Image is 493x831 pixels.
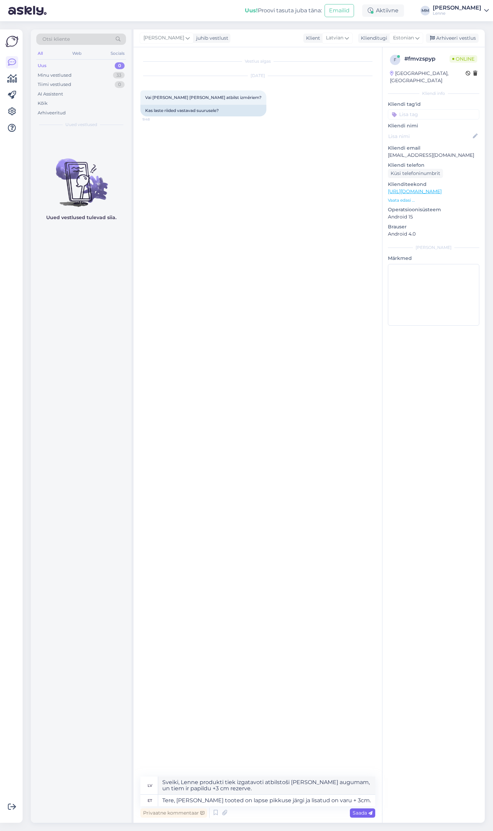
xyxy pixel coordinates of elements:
a: [PERSON_NAME]Lenne [433,5,489,16]
div: 33 [113,72,125,79]
div: Tiimi vestlused [38,81,71,88]
p: Android 4.0 [388,230,479,238]
div: Klient [303,35,320,42]
div: Lenne [433,11,481,16]
p: Kliendi email [388,144,479,152]
div: Privaatne kommentaar [140,808,207,818]
p: Kliendi tag'id [388,101,479,108]
div: Socials [109,49,126,58]
p: Märkmed [388,255,479,262]
button: Emailid [325,4,354,17]
div: Kliendi info [388,90,479,97]
p: Uued vestlused tulevad siia. [46,214,116,221]
textarea: Tere, [PERSON_NAME] tooted on lapse pikkuse järgi ja lisatud on varu + 3cm. [158,795,375,806]
p: Vaata edasi ... [388,197,479,203]
div: All [36,49,44,58]
p: Android 15 [388,213,479,221]
span: Latvian [326,34,343,42]
p: Klienditeekond [388,181,479,188]
p: Brauser [388,223,479,230]
span: Saada [353,810,372,816]
div: 0 [115,81,125,88]
div: Minu vestlused [38,72,72,79]
div: [PERSON_NAME] [433,5,481,11]
div: Vestlus algas [140,58,375,64]
div: # fmvzspyp [404,55,450,63]
div: Arhiveeri vestlus [426,34,479,43]
div: juhib vestlust [193,35,228,42]
div: AI Assistent [38,91,63,98]
span: Otsi kliente [42,36,70,43]
div: Klienditugi [358,35,387,42]
div: Kõik [38,100,48,107]
span: Online [450,55,477,63]
div: Arhiveeritud [38,110,66,116]
input: Lisa tag [388,109,479,119]
p: Kliendi telefon [388,162,479,169]
a: [URL][DOMAIN_NAME] [388,188,442,194]
div: [GEOGRAPHIC_DATA], [GEOGRAPHIC_DATA] [390,70,466,84]
span: Estonian [393,34,414,42]
p: Operatsioonisüsteem [388,206,479,213]
b: Uus! [245,7,258,14]
div: Uus [38,62,47,69]
img: Askly Logo [5,35,18,48]
div: [PERSON_NAME] [388,244,479,251]
span: 9:48 [142,117,168,122]
img: No chats [31,146,131,208]
div: Aktiivne [362,4,404,17]
div: lv [148,780,152,791]
span: Uued vestlused [65,122,97,128]
p: [EMAIL_ADDRESS][DOMAIN_NAME] [388,152,479,159]
textarea: Sveiki, Lenne produkti tiek izgatavoti atbilstoši [PERSON_NAME] augumam, un tiem ir papildu +3 cm... [158,777,375,794]
div: Web [71,49,83,58]
div: [DATE] [140,73,375,79]
div: Kas laste riided vastavad suurusele? [140,105,266,116]
div: MM [420,6,430,15]
p: Kliendi nimi [388,122,479,129]
span: f [394,57,396,62]
div: Proovi tasuta juba täna: [245,7,322,15]
span: [PERSON_NAME] [143,34,184,42]
span: Vai [PERSON_NAME] [PERSON_NAME] atbilst izmēriem? [145,95,262,100]
input: Lisa nimi [388,133,471,140]
div: 0 [115,62,125,69]
div: et [148,795,152,806]
div: Küsi telefoninumbrit [388,169,443,178]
